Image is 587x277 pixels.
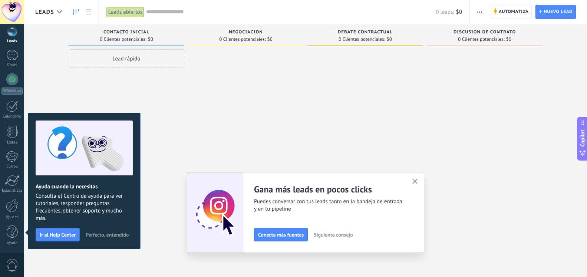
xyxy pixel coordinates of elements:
span: $0 [456,9,462,16]
span: Copilot [579,129,586,146]
a: Nuevo lead [535,5,576,19]
h2: Ayuda cuando la necesitas [36,183,133,190]
span: Perfecto, entendido [86,232,129,237]
button: Más [474,5,485,19]
div: Calendario [1,114,23,119]
a: Leads [70,5,82,19]
span: 0 Clientes potenciales: [100,37,146,42]
a: Automatiza [490,5,532,19]
span: 0 Clientes potenciales: [219,37,266,42]
span: Contacto inicial [103,30,149,35]
div: Estadísticas [1,188,23,193]
button: Conecta más fuentes [254,228,308,241]
span: 0 leads: [436,9,454,16]
span: Siguiente consejo [314,232,353,237]
span: 0 Clientes potenciales: [339,37,385,42]
div: WhatsApp [1,88,23,95]
span: Nuevo lead [544,5,573,19]
span: Ir al Help Center [40,232,76,237]
div: Ayuda [1,241,23,245]
div: Ajustes [1,215,23,220]
div: Listas [1,140,23,145]
span: Conecta más fuentes [258,232,304,237]
span: Negociación [229,30,263,35]
button: Ir al Help Center [36,228,80,241]
span: Automatiza [499,5,529,19]
span: $0 [387,37,392,42]
span: 0 Clientes potenciales: [458,37,504,42]
span: Debate contractual [338,30,393,35]
span: $0 [267,37,273,42]
div: Leads [1,39,23,44]
a: Lista [82,5,95,19]
button: Perfecto, entendido [82,229,132,240]
div: Contacto inicial [72,30,181,36]
div: Discusión de contrato [431,30,539,36]
div: Chats [1,63,23,67]
div: Negociación [192,30,300,36]
span: Leads [35,9,54,16]
span: $0 [506,37,511,42]
button: Siguiente consejo [310,229,356,240]
h2: Gana más leads en pocos clicks [254,184,403,195]
div: Correo [1,164,23,169]
span: Discusión de contrato [454,30,516,35]
div: Debate contractual [311,30,419,36]
div: Leads abiertos [106,7,144,17]
span: Consulta el Centro de ayuda para ver tutoriales, responder preguntas frecuentes, obtener soporte ... [36,192,133,222]
span: $0 [148,37,153,42]
span: Puedes conversar con tus leads tanto en la bandeja de entrada y en tu pipeline [254,198,403,213]
div: Lead rápido [69,49,184,68]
